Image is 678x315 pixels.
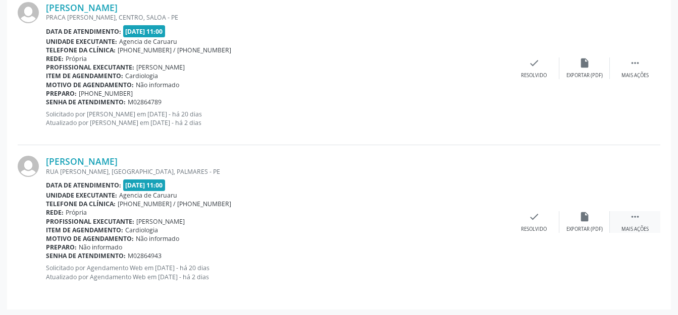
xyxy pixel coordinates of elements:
[46,2,118,13] a: [PERSON_NAME]
[630,211,641,222] i: 
[46,46,116,54] b: Telefone da clínica:
[123,25,166,37] span: [DATE] 11:00
[118,200,231,208] span: [PHONE_NUMBER] / [PHONE_NUMBER]
[18,156,39,177] img: img
[46,54,64,63] b: Rede:
[46,243,77,251] b: Preparo:
[46,191,117,200] b: Unidade executante:
[46,63,134,72] b: Profissional executante:
[46,27,121,36] b: Data de atendimento:
[46,98,126,106] b: Senha de atendimento:
[66,208,87,217] span: Própria
[118,46,231,54] span: [PHONE_NUMBER] / [PHONE_NUMBER]
[621,72,649,79] div: Mais ações
[123,179,166,191] span: [DATE] 11:00
[529,57,540,69] i: check
[79,89,133,98] span: [PHONE_NUMBER]
[46,13,509,22] div: PRACA [PERSON_NAME], CENTRO, SALOA - PE
[136,63,185,72] span: [PERSON_NAME]
[46,251,126,260] b: Senha de atendimento:
[46,226,123,234] b: Item de agendamento:
[119,191,177,200] span: Agencia de Caruaru
[46,156,118,167] a: [PERSON_NAME]
[621,226,649,233] div: Mais ações
[579,211,590,222] i: insert_drive_file
[128,98,162,106] span: M02864789
[46,264,509,281] p: Solicitado por Agendamento Web em [DATE] - há 20 dias Atualizado por Agendamento Web em [DATE] - ...
[46,37,117,46] b: Unidade executante:
[46,167,509,176] div: RUA [PERSON_NAME], [GEOGRAPHIC_DATA], PALMARES - PE
[136,234,179,243] span: Não informado
[18,2,39,23] img: img
[566,72,603,79] div: Exportar (PDF)
[46,217,134,226] b: Profissional executante:
[46,110,509,127] p: Solicitado por [PERSON_NAME] em [DATE] - há 20 dias Atualizado por [PERSON_NAME] em [DATE] - há 2...
[125,226,158,234] span: Cardiologia
[128,251,162,260] span: M02864943
[521,72,547,79] div: Resolvido
[46,81,134,89] b: Motivo de agendamento:
[521,226,547,233] div: Resolvido
[125,72,158,80] span: Cardiologia
[566,226,603,233] div: Exportar (PDF)
[46,200,116,208] b: Telefone da clínica:
[46,208,64,217] b: Rede:
[136,217,185,226] span: [PERSON_NAME]
[46,72,123,80] b: Item de agendamento:
[79,243,122,251] span: Não informado
[136,81,179,89] span: Não informado
[66,54,87,63] span: Própria
[529,211,540,222] i: check
[46,89,77,98] b: Preparo:
[46,234,134,243] b: Motivo de agendamento:
[579,57,590,69] i: insert_drive_file
[630,57,641,69] i: 
[46,181,121,190] b: Data de atendimento:
[119,37,177,46] span: Agencia de Caruaru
